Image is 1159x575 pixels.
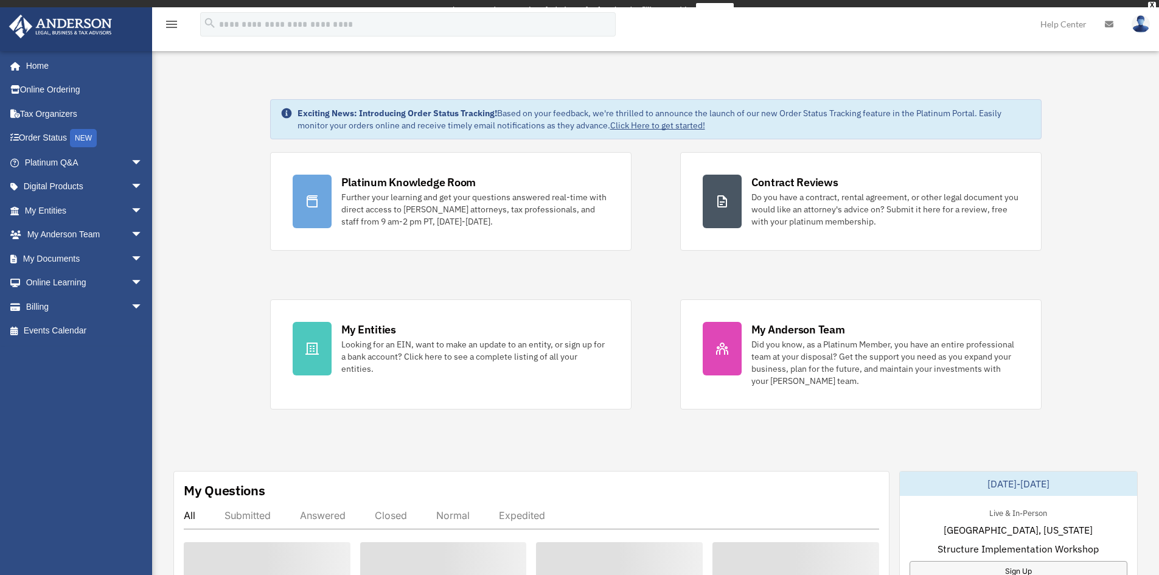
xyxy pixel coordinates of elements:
[9,223,161,247] a: My Anderson Teamarrow_drop_down
[70,129,97,147] div: NEW
[341,175,476,190] div: Platinum Knowledge Room
[131,223,155,248] span: arrow_drop_down
[9,102,161,126] a: Tax Organizers
[270,299,632,409] a: My Entities Looking for an EIN, want to make an update to an entity, or sign up for a bank accoun...
[9,271,161,295] a: Online Learningarrow_drop_down
[980,506,1057,518] div: Live & In-Person
[938,542,1099,556] span: Structure Implementation Workshop
[375,509,407,521] div: Closed
[341,338,609,375] div: Looking for an EIN, want to make an update to an entity, or sign up for a bank account? Click her...
[425,3,691,18] div: Get a chance to win 6 months of Platinum for free just by filling out this
[298,108,497,119] strong: Exciting News: Introducing Order Status Tracking!
[131,294,155,319] span: arrow_drop_down
[9,150,161,175] a: Platinum Q&Aarrow_drop_down
[9,319,161,343] a: Events Calendar
[751,322,845,337] div: My Anderson Team
[300,509,346,521] div: Answered
[1132,15,1150,33] img: User Pic
[751,175,838,190] div: Contract Reviews
[341,322,396,337] div: My Entities
[184,481,265,500] div: My Questions
[131,198,155,223] span: arrow_drop_down
[341,191,609,228] div: Further your learning and get your questions answered real-time with direct access to [PERSON_NAM...
[944,523,1093,537] span: [GEOGRAPHIC_DATA], [US_STATE]
[164,21,179,32] a: menu
[9,175,161,199] a: Digital Productsarrow_drop_down
[751,191,1019,228] div: Do you have a contract, rental agreement, or other legal document you would like an attorney's ad...
[9,246,161,271] a: My Documentsarrow_drop_down
[224,509,271,521] div: Submitted
[5,15,116,38] img: Anderson Advisors Platinum Portal
[131,175,155,200] span: arrow_drop_down
[298,107,1031,131] div: Based on your feedback, we're thrilled to announce the launch of our new Order Status Tracking fe...
[131,150,155,175] span: arrow_drop_down
[751,338,1019,387] div: Did you know, as a Platinum Member, you have an entire professional team at your disposal? Get th...
[184,509,195,521] div: All
[164,17,179,32] i: menu
[131,271,155,296] span: arrow_drop_down
[680,152,1042,251] a: Contract Reviews Do you have a contract, rental agreement, or other legal document you would like...
[499,509,545,521] div: Expedited
[270,152,632,251] a: Platinum Knowledge Room Further your learning and get your questions answered real-time with dire...
[9,78,161,102] a: Online Ordering
[696,3,734,18] a: survey
[131,246,155,271] span: arrow_drop_down
[436,509,470,521] div: Normal
[680,299,1042,409] a: My Anderson Team Did you know, as a Platinum Member, you have an entire professional team at your...
[9,294,161,319] a: Billingarrow_drop_down
[9,54,155,78] a: Home
[610,120,705,131] a: Click Here to get started!
[9,198,161,223] a: My Entitiesarrow_drop_down
[1148,2,1156,9] div: close
[900,472,1137,496] div: [DATE]-[DATE]
[203,16,217,30] i: search
[9,126,161,151] a: Order StatusNEW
